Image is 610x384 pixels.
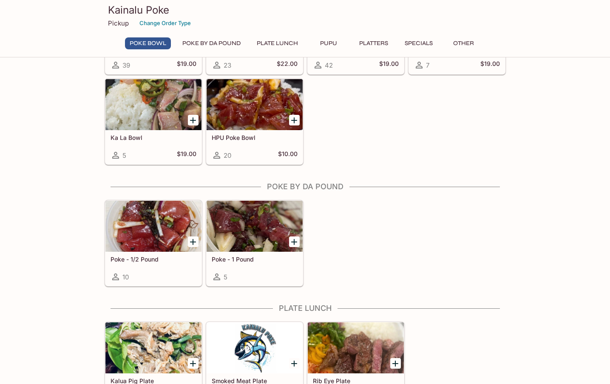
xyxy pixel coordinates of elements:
[445,37,483,49] button: Other
[224,61,231,69] span: 23
[480,60,500,70] h5: $19.00
[188,236,199,247] button: Add Poke - 1/2 Pound
[390,358,401,369] button: Add Rib Eye Plate
[289,236,300,247] button: Add Poke - 1 Pound
[224,273,227,281] span: 5
[105,79,202,165] a: Ka La Bowl5$19.00
[122,61,130,69] span: 39
[289,115,300,125] button: Add HPU Poke Bowl
[122,273,129,281] span: 10
[125,37,171,49] button: Poke Bowl
[136,17,195,30] button: Change Order Type
[108,19,129,27] p: Pickup
[122,151,126,159] span: 5
[308,322,404,373] div: Rib Eye Plate
[252,37,303,49] button: Plate Lunch
[325,61,333,69] span: 42
[111,256,196,263] h5: Poke - 1/2 Pound
[207,322,303,373] div: Smoked Meat Plate
[188,115,199,125] button: Add Ka La Bowl
[111,134,196,141] h5: Ka La Bowl
[105,201,201,252] div: Poke - 1/2 Pound
[108,3,502,17] h3: Kainalu Poke
[105,304,506,313] h4: Plate Lunch
[379,60,399,70] h5: $19.00
[289,358,300,369] button: Add Smoked Meat Plate
[207,79,303,130] div: HPU Poke Bowl
[212,134,298,141] h5: HPU Poke Bowl
[105,182,506,191] h4: Poke By Da Pound
[188,358,199,369] button: Add Kalua Pig Plate
[206,200,303,286] a: Poke - 1 Pound5
[355,37,393,49] button: Platters
[178,37,245,49] button: Poke By Da Pound
[177,60,196,70] h5: $19.00
[309,37,348,49] button: Pupu
[105,79,201,130] div: Ka La Bowl
[277,60,298,70] h5: $22.00
[207,201,303,252] div: Poke - 1 Pound
[400,37,438,49] button: Specials
[206,79,303,165] a: HPU Poke Bowl20$10.00
[224,151,231,159] span: 20
[212,256,298,263] h5: Poke - 1 Pound
[105,322,201,373] div: Kalua Pig Plate
[177,150,196,160] h5: $19.00
[278,150,298,160] h5: $10.00
[105,200,202,286] a: Poke - 1/2 Pound10
[426,61,429,69] span: 7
